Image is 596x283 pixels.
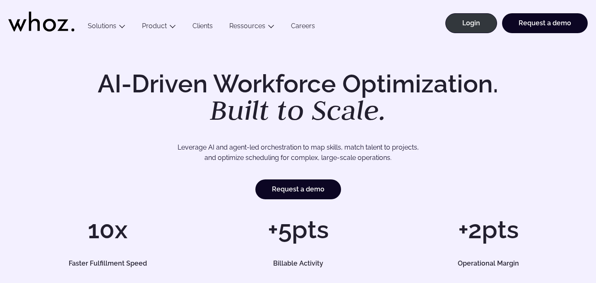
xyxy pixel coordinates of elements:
a: Product [142,22,167,30]
button: Solutions [79,22,134,33]
a: Login [445,13,497,33]
h1: 10x [17,217,199,242]
h1: AI-Driven Workforce Optimization. [86,71,510,124]
a: Clients [184,22,221,33]
button: Ressources [221,22,283,33]
a: Request a demo [502,13,588,33]
h5: Billable Activity [216,260,380,267]
h5: Operational Margin [406,260,570,267]
a: Request a demo [255,179,341,199]
em: Built to Scale. [210,92,386,128]
h1: +2pts [397,217,579,242]
button: Product [134,22,184,33]
iframe: Chatbot [541,228,584,271]
a: Ressources [229,22,265,30]
p: Leverage AI and agent-led orchestration to map skills, match talent to projects, and optimize sch... [45,142,551,163]
a: Careers [283,22,323,33]
h5: Faster Fulfillment Speed [26,260,190,267]
h1: +5pts [207,217,389,242]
